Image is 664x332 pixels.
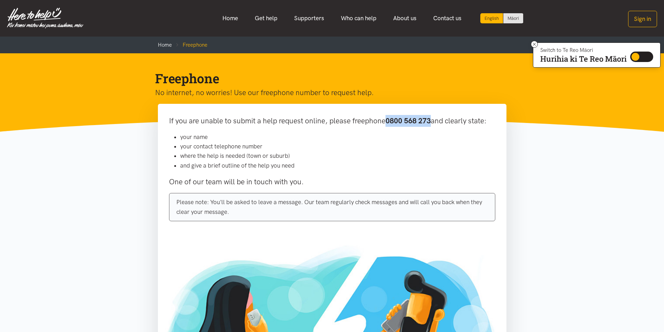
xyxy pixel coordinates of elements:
a: Get help [246,11,286,26]
p: If you are unable to submit a help request online, please freephone and clearly state: [169,115,495,127]
li: your name [180,132,495,142]
a: Contact us [425,11,470,26]
li: and give a brief outline of the help you need [180,161,495,170]
a: Switch to Te Reo Māori [503,13,523,23]
a: Home [158,42,172,48]
p: Switch to Te Reo Māori [540,48,627,52]
a: Supporters [286,11,333,26]
li: where the help is needed (town or suburb) [180,151,495,161]
b: 0800 568 273 [386,116,431,125]
h1: Freephone [155,70,498,87]
li: your contact telephone number [180,142,495,151]
img: Home [7,8,83,29]
a: Who can help [333,11,385,26]
li: Freephone [172,41,207,49]
a: Home [214,11,246,26]
button: Sign in [628,11,657,27]
a: About us [385,11,425,26]
div: Language toggle [480,13,524,23]
p: Hurihia ki Te Reo Māori [540,56,627,62]
p: One of our team will be in touch with you. [169,176,495,188]
p: No internet, no worries! Use our freephone number to request help. [155,87,498,99]
div: Current language [480,13,503,23]
div: Please note: You'll be asked to leave a message. Our team regularly check messages and will call ... [169,193,495,221]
